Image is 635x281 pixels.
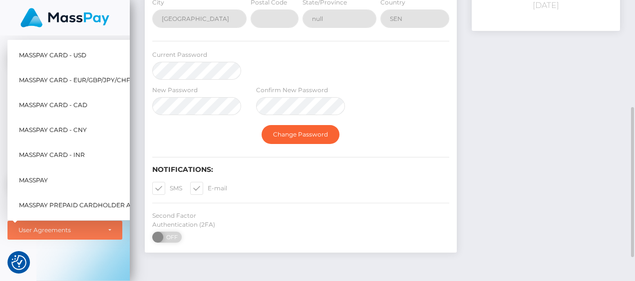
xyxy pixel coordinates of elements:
[190,182,227,195] label: E-mail
[19,148,85,161] span: MassPay Card - INR
[262,125,339,144] button: Change Password
[11,255,26,270] img: Revisit consent button
[152,165,449,174] h6: Notifications:
[11,255,26,270] button: Consent Preferences
[19,124,87,137] span: MassPay Card - CNY
[152,50,207,59] label: Current Password
[7,221,122,240] button: User Agreements
[19,48,86,61] span: MassPay Card - USD
[158,232,183,243] span: OFF
[18,226,100,234] div: User Agreements
[19,99,87,112] span: MassPay Card - CAD
[19,74,146,87] span: MassPay Card - EUR/GBP/JPY/CHF/AUD
[19,173,48,186] span: MassPay
[152,86,198,95] label: New Password
[256,86,328,95] label: Confirm New Password
[19,199,166,212] span: MassPay Prepaid Cardholder Agreement
[152,182,182,195] label: SMS
[20,8,109,27] img: MassPay
[152,211,241,229] label: Second Factor Authentication (2FA)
